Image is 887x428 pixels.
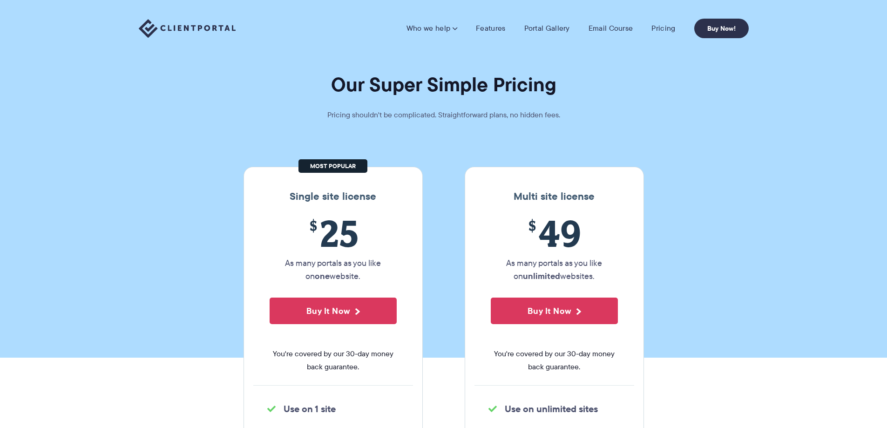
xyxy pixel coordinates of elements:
a: Portal Gallery [524,24,570,33]
a: Pricing [651,24,675,33]
span: 49 [491,212,618,254]
strong: one [315,270,330,282]
a: Who we help [406,24,457,33]
p: As many portals as you like on websites. [491,257,618,283]
a: Buy Now! [694,19,749,38]
a: Email Course [589,24,633,33]
h3: Multi site license [474,190,634,203]
button: Buy It Now [491,298,618,324]
p: Pricing shouldn't be complicated. Straightforward plans, no hidden fees. [304,109,583,122]
span: You're covered by our 30-day money back guarantee. [270,347,397,374]
span: 25 [270,212,397,254]
span: You're covered by our 30-day money back guarantee. [491,347,618,374]
button: Buy It Now [270,298,397,324]
strong: Use on 1 site [284,402,336,416]
strong: unlimited [523,270,560,282]
strong: Use on unlimited sites [505,402,598,416]
a: Features [476,24,505,33]
h3: Single site license [253,190,413,203]
p: As many portals as you like on website. [270,257,397,283]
